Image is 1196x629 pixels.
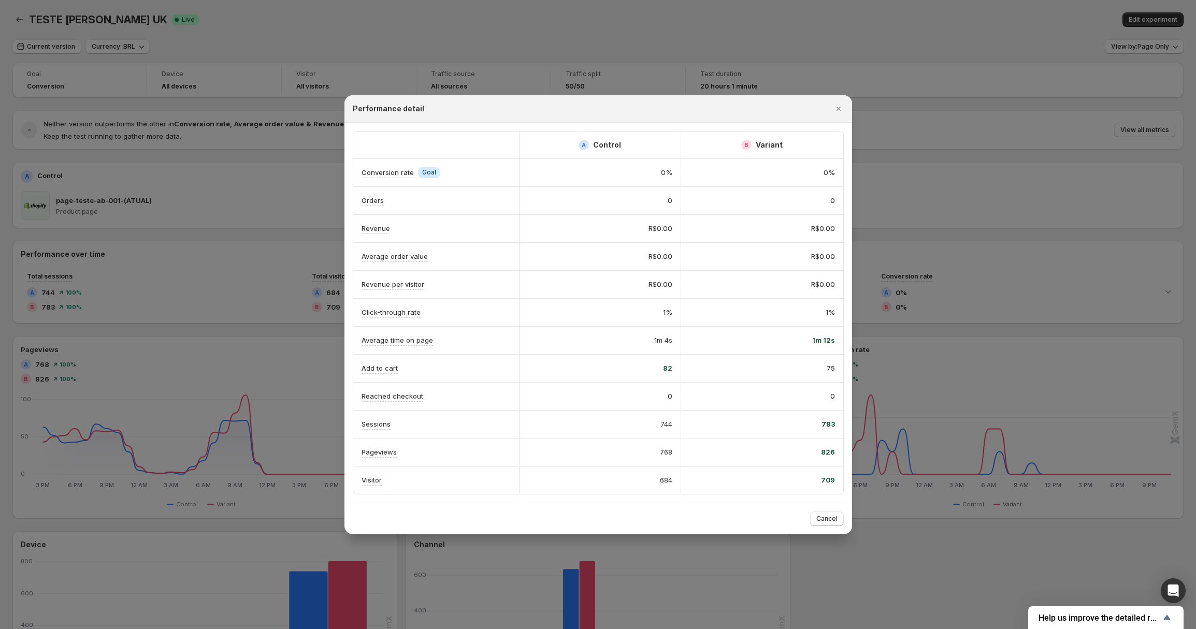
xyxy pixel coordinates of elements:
[660,419,672,429] span: 744
[816,515,838,523] span: Cancel
[810,511,844,526] button: Cancel
[744,142,748,148] h2: B
[649,279,672,289] span: R$0.00
[821,447,835,457] span: 826
[831,101,846,116] button: Close
[362,223,390,233] p: Revenue
[830,195,835,206] span: 0
[660,447,672,457] span: 768
[362,419,391,429] p: Sessions
[811,279,835,289] span: R$0.00
[1039,613,1161,623] span: Help us improve the detailed report for A/B campaigns
[362,447,397,457] p: Pageviews
[649,223,672,233] span: R$0.00
[811,223,835,233] span: R$0.00
[362,475,382,485] p: Visitor
[362,307,421,317] p: Click-through rate
[362,391,423,401] p: Reached checkout
[812,335,835,345] span: 1m 12s
[362,195,384,206] p: Orders
[362,251,428,261] p: Average order value
[668,195,672,206] span: 0
[362,279,424,289] p: Revenue per visitor
[362,335,433,345] p: Average time on page
[663,307,672,317] span: 1%
[362,363,398,373] p: Add to cart
[649,251,672,261] span: R$0.00
[827,363,835,373] span: 75
[830,391,835,401] span: 0
[756,140,783,150] h2: Variant
[353,104,424,114] h2: Performance detail
[582,142,586,148] h2: A
[422,168,436,177] span: Goal
[1039,611,1173,624] button: Show survey - Help us improve the detailed report for A/B campaigns
[654,335,672,345] span: 1m 4s
[824,167,835,178] span: 0%
[661,167,672,178] span: 0%
[826,307,835,317] span: 1%
[821,475,835,485] span: 709
[811,251,835,261] span: R$0.00
[593,140,621,150] h2: Control
[822,419,835,429] span: 783
[660,475,672,485] span: 684
[668,391,672,401] span: 0
[362,167,414,178] p: Conversion rate
[663,363,672,373] span: 82
[1161,578,1186,603] div: Open Intercom Messenger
